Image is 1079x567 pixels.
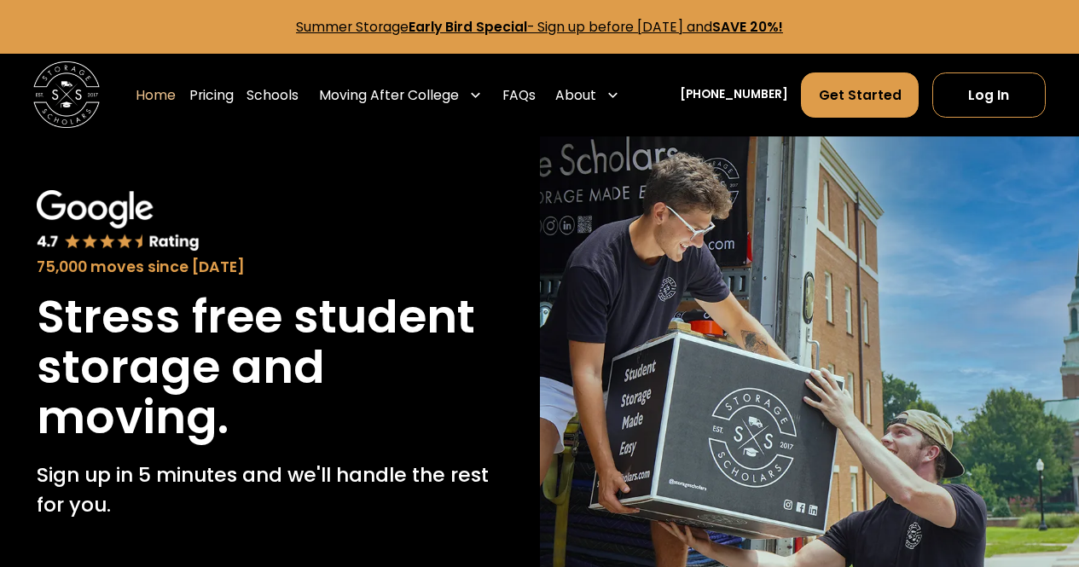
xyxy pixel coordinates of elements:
[37,190,200,252] img: Google 4.7 star rating
[136,72,176,119] a: Home
[801,72,919,118] a: Get Started
[680,86,788,104] a: [PHONE_NUMBER]
[37,256,503,278] div: 75,000 moves since [DATE]
[319,85,459,105] div: Moving After College
[33,61,100,128] img: Storage Scholars main logo
[296,18,783,36] a: Summer StorageEarly Bird Special- Sign up before [DATE] andSAVE 20%!
[555,85,596,105] div: About
[37,460,503,519] p: Sign up in 5 minutes and we'll handle the rest for you.
[502,72,536,119] a: FAQs
[247,72,299,119] a: Schools
[37,292,503,443] h1: Stress free student storage and moving.
[932,72,1046,118] a: Log In
[409,18,527,36] strong: Early Bird Special
[189,72,234,119] a: Pricing
[712,18,783,36] strong: SAVE 20%!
